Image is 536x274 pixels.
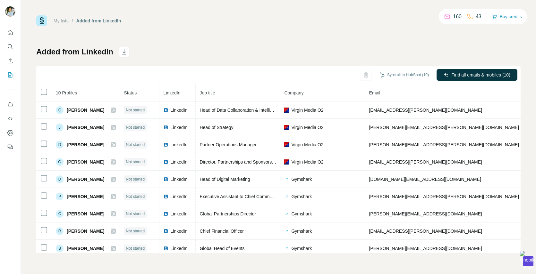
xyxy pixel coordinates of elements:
span: Gymshark [291,228,312,234]
img: LinkedIn logo [163,125,168,130]
span: Head of Digital Marketing [200,177,250,182]
span: Not started [126,159,145,165]
div: B [56,245,64,252]
img: LinkedIn logo [163,142,168,147]
span: Company [284,90,303,95]
span: Chief Financial Officer [200,229,243,234]
span: Not started [126,107,145,113]
span: [EMAIL_ADDRESS][PERSON_NAME][DOMAIN_NAME] [369,229,482,234]
div: G [56,158,64,166]
span: Gymshark [291,176,312,182]
span: LinkedIn [170,228,187,234]
span: [PERSON_NAME] [67,211,104,217]
button: Quick start [5,27,15,38]
span: [PERSON_NAME][EMAIL_ADDRESS][PERSON_NAME][DOMAIN_NAME] [369,194,519,199]
button: Find all emails & mobiles (10) [437,69,517,81]
span: [EMAIL_ADDRESS][PERSON_NAME][DOMAIN_NAME] [369,108,482,113]
span: [PERSON_NAME][EMAIL_ADDRESS][DOMAIN_NAME] [369,246,482,251]
span: Gymshark [291,211,312,217]
div: C [56,210,64,218]
button: Use Surfe API [5,113,15,125]
span: Not started [126,125,145,130]
span: Not started [126,176,145,182]
span: Virgin Media O2 [291,107,323,113]
span: LinkedIn [170,141,187,148]
span: Head of Strategy [200,125,233,130]
span: Director, Partnerships and Sponsorship [200,159,278,165]
span: Job title [200,90,215,95]
span: [PERSON_NAME] [67,176,104,182]
button: Feedback [5,141,15,153]
li: / [72,18,73,24]
span: Not started [126,194,145,199]
img: LinkedIn logo [163,177,168,182]
img: company-logo [284,108,289,113]
button: My lists [5,69,15,81]
span: Find all emails & mobiles (10) [451,72,510,78]
span: LinkedIn [170,176,187,182]
button: Dashboard [5,127,15,139]
span: Gymshark [291,193,312,200]
span: Email [369,90,380,95]
div: R [56,227,64,235]
img: LinkedIn logo [163,108,168,113]
span: LinkedIn [170,124,187,131]
img: company-logo [284,246,289,251]
span: Gymshark [291,245,312,252]
span: LinkedIn [170,107,187,113]
img: company-logo [284,229,289,234]
div: D [56,141,64,149]
span: Not started [126,228,145,234]
img: LinkedIn logo [163,229,168,234]
img: Avatar [5,6,15,17]
img: company-logo [284,125,289,130]
div: P [56,193,64,200]
button: Sync all to HubSpot (10) [375,70,433,80]
span: Global Partnerships Director [200,211,256,216]
img: company-logo [284,211,289,216]
span: LinkedIn [170,193,187,200]
img: LinkedIn logo [163,194,168,199]
img: LinkedIn logo [163,159,168,165]
img: LinkedIn logo [163,211,168,216]
span: LinkedIn [170,211,187,217]
span: LinkedIn [170,159,187,165]
span: [DOMAIN_NAME][EMAIL_ADDRESS][DOMAIN_NAME] [369,177,481,182]
span: [PERSON_NAME][EMAIL_ADDRESS][DOMAIN_NAME] [369,211,482,216]
span: Virgin Media O2 [291,124,323,131]
div: C [56,106,64,114]
span: [PERSON_NAME] [67,141,104,148]
span: [EMAIL_ADDRESS][PERSON_NAME][DOMAIN_NAME] [369,159,482,165]
span: [PERSON_NAME] [67,124,104,131]
div: D [56,175,64,183]
h1: Added from LinkedIn [36,47,113,57]
img: Surfe Logo [36,15,47,26]
span: Not started [126,246,145,251]
p: 43 [476,13,481,20]
img: company-logo [284,142,289,147]
span: 10 Profiles [56,90,77,95]
span: [PERSON_NAME] [67,107,104,113]
span: [PERSON_NAME] [67,193,104,200]
span: Executive Assistant to Chief Commercial Officer [200,194,294,199]
span: [PERSON_NAME][EMAIL_ADDRESS][PERSON_NAME][DOMAIN_NAME] [369,125,519,130]
span: [PERSON_NAME] [67,245,104,252]
button: Use Surfe on LinkedIn [5,99,15,110]
span: Virgin Media O2 [291,141,323,148]
span: Status [124,90,137,95]
img: company-logo [284,194,289,199]
div: J [56,124,64,131]
span: Global Head of Events [200,246,244,251]
button: Search [5,41,15,52]
button: Enrich CSV [5,55,15,67]
span: LinkedIn [170,245,187,252]
button: Buy credits [492,12,522,21]
span: [PERSON_NAME] [67,228,104,234]
img: company-logo [284,177,289,182]
span: Not started [126,211,145,217]
a: My lists [54,18,69,23]
span: [PERSON_NAME] [67,159,104,165]
img: LinkedIn logo [163,246,168,251]
div: Added from LinkedIn [76,18,121,24]
p: 160 [453,13,462,20]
